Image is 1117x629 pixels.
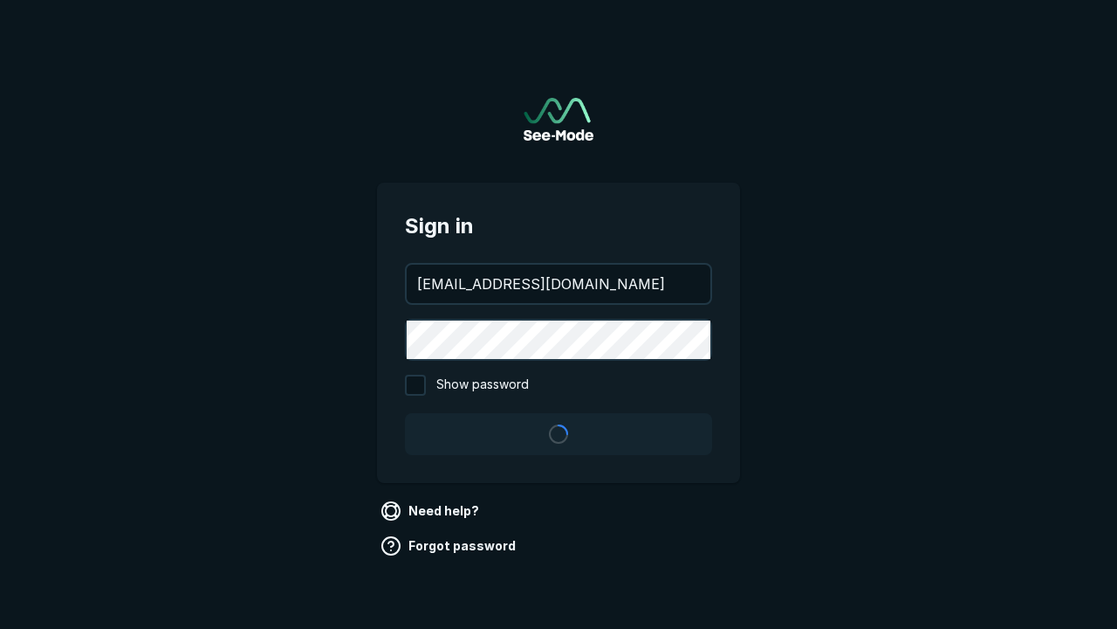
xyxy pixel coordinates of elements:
a: Go to sign in [524,98,593,141]
a: Need help? [377,497,486,525]
span: Show password [436,375,529,396]
a: Forgot password [377,532,523,560]
input: your@email.com [407,265,710,303]
img: See-Mode Logo [524,98,593,141]
span: Sign in [405,211,712,242]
